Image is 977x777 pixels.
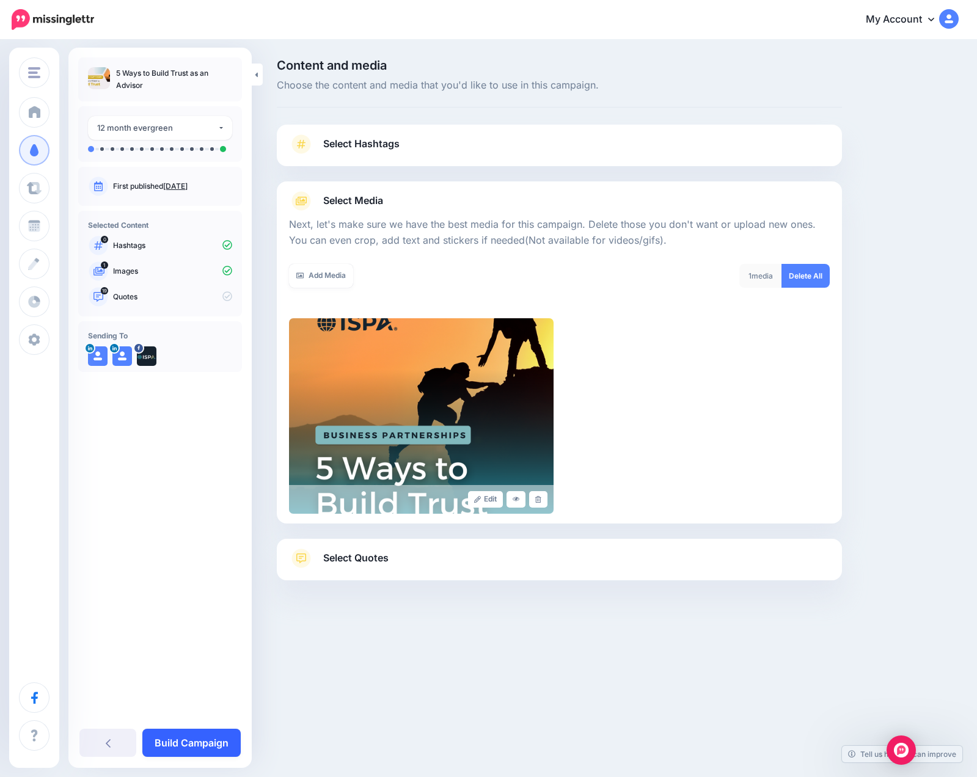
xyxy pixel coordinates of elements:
a: Add Media [289,264,353,288]
span: Choose the content and media that you'd like to use in this campaign. [277,78,842,93]
p: Next, let's make sure we have the best media for this campaign. Delete those you don't want or up... [289,217,830,249]
a: Edit [468,491,503,508]
p: 5 Ways to Build Trust as an Advisor [116,67,232,92]
img: 321091815_705738541200188_8794397349120384755_n-bsa144696.jpg [137,346,156,366]
button: 12 month evergreen [88,116,232,140]
img: user_default_image.png [112,346,132,366]
img: 54ba0d6115808ec35625bec77e9deb21_thumb.jpg [88,67,110,89]
div: Select Media [289,211,830,514]
h4: Sending To [88,331,232,340]
div: Open Intercom Messenger [887,735,916,765]
a: Select Media [289,191,830,211]
img: VYD7ZYYXTAFK125CQY0HM8POVPJC74AF_large.png [289,318,554,514]
span: 19 [101,287,108,294]
a: Tell us how we can improve [842,746,962,762]
p: Quotes [113,291,232,302]
p: First published [113,181,232,192]
p: Images [113,266,232,277]
span: Content and media [277,59,842,71]
span: Select Quotes [323,550,389,566]
a: [DATE] [163,181,188,191]
img: menu.png [28,67,40,78]
a: Delete All [781,264,830,288]
div: 12 month evergreen [97,121,218,135]
span: 0 [101,236,108,243]
p: Hashtags [113,240,232,251]
a: Select Quotes [289,549,830,580]
img: Missinglettr [12,9,94,30]
img: user_default_image.png [88,346,108,366]
div: media [739,264,782,288]
h4: Selected Content [88,221,232,230]
span: Select Media [323,192,383,209]
span: 1 [101,261,108,269]
span: Select Hashtags [323,136,400,152]
span: 1 [748,271,752,280]
a: Select Hashtags [289,134,830,166]
a: My Account [854,5,959,35]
